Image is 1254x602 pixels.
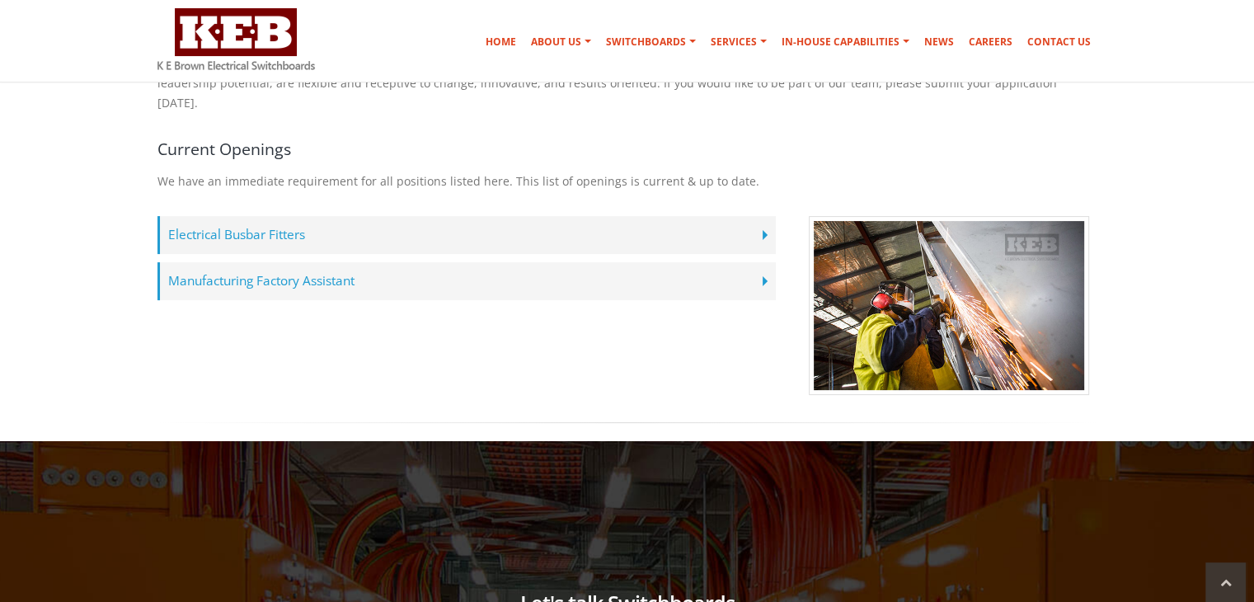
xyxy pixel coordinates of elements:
[775,26,916,59] a: In-house Capabilities
[1021,26,1097,59] a: Contact Us
[479,26,523,59] a: Home
[704,26,773,59] a: Services
[918,26,960,59] a: News
[157,138,1097,160] h4: Current Openings
[157,172,1097,191] p: We have an immediate requirement for all positions listed here. This list of openings is current ...
[599,26,702,59] a: Switchboards
[157,8,315,70] img: K E Brown Electrical Switchboards
[524,26,598,59] a: About Us
[962,26,1019,59] a: Careers
[157,262,776,300] label: Manufacturing Factory Assistant
[157,216,776,254] label: Electrical Busbar Fitters
[157,54,1097,113] p: As a dynamic and growing company, [PERSON_NAME] is always on the lookout for suitable people who ...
